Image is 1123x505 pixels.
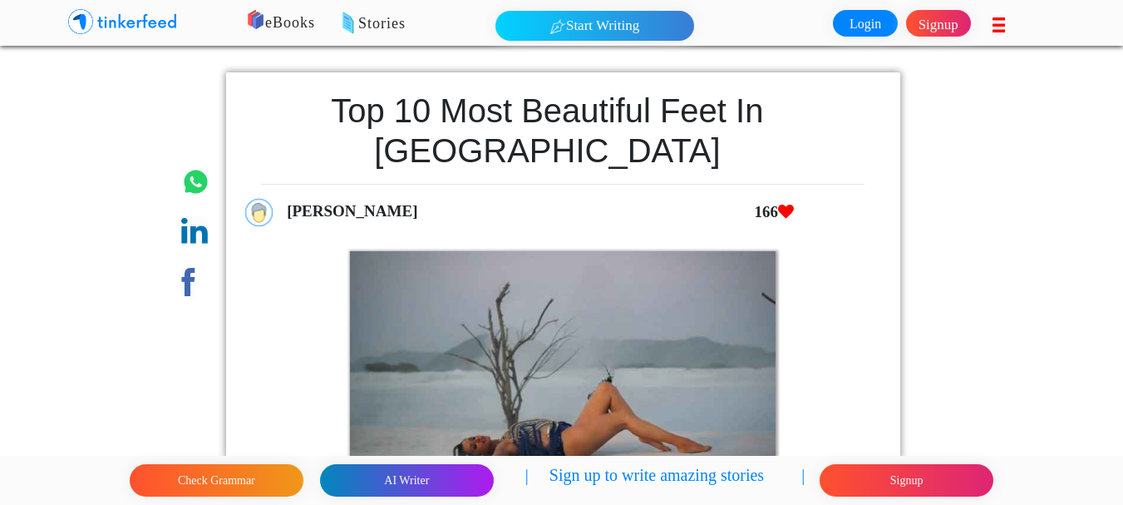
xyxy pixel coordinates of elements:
[350,251,776,490] img: 2920.png
[495,11,694,41] button: Start Writing
[244,91,850,171] h1: Top 10 Most Beautiful Feet in [GEOGRAPHIC_DATA]
[525,463,805,498] p: | Sign up to write amazing stories |
[290,12,784,36] p: Stories
[181,167,210,196] img: whatsapp.png
[820,464,993,497] button: Signup
[833,10,898,37] a: Login
[224,12,718,35] p: eBooks
[244,198,273,227] img: profile_icon.png
[320,464,494,497] button: AI Writer
[279,192,917,231] div: [PERSON_NAME]
[130,464,303,497] button: Check Grammar
[906,10,971,37] a: Signup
